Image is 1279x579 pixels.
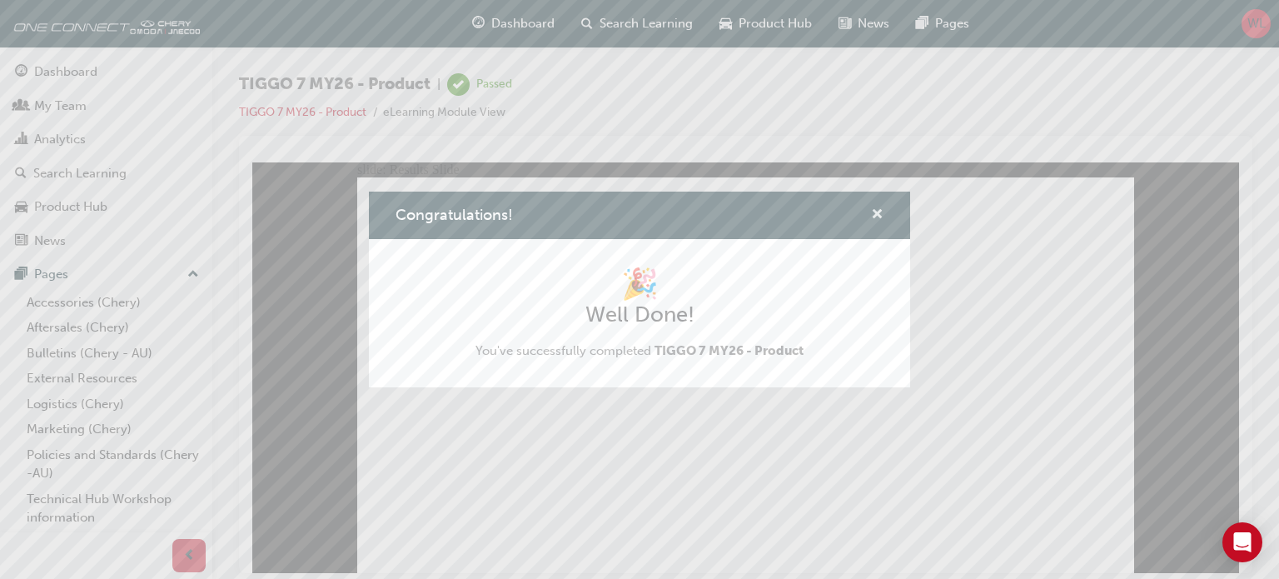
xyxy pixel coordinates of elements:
[654,343,804,358] span: TIGGO 7 MY26 - Product
[871,205,883,226] button: cross-icon
[396,206,513,224] span: Congratulations!
[475,266,804,302] h1: 🎉
[369,192,910,387] div: Congratulations!
[1222,522,1262,562] div: Open Intercom Messenger
[475,302,804,328] h2: Well Done!
[871,208,883,223] span: cross-icon
[475,342,804,361] span: You've successfully completed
